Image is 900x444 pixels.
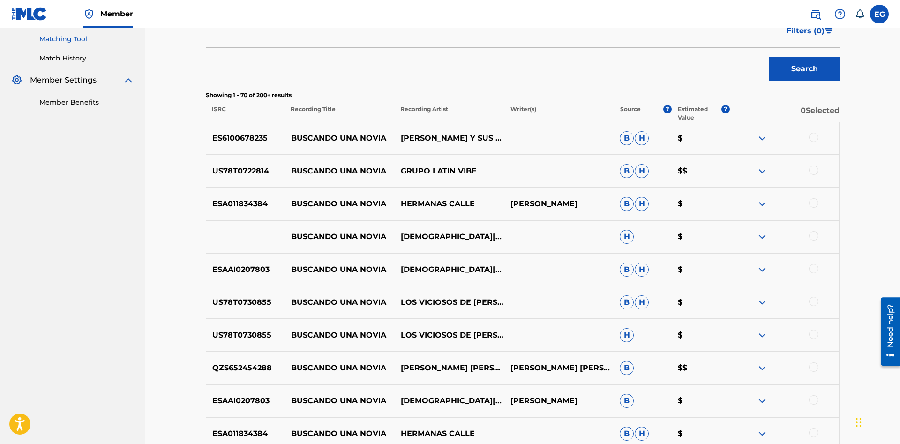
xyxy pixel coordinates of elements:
[285,330,395,341] p: BUSCANDO UNA NOVIA
[394,330,504,341] p: LOS VICIOSOS DE [PERSON_NAME],LOS VICIOSOS DE [PERSON_NAME]
[635,295,649,309] span: H
[620,230,634,244] span: H
[206,395,285,406] p: ESAAI0207803
[721,105,730,113] span: ?
[672,264,730,275] p: $
[635,131,649,145] span: H
[855,9,864,19] div: Notifications
[285,395,395,406] p: BUSCANDO UNA NOVIA
[635,427,649,441] span: H
[620,105,641,122] p: Source
[11,75,22,86] img: Member Settings
[504,198,614,210] p: [PERSON_NAME]
[834,8,846,20] img: help
[672,198,730,210] p: $
[206,264,285,275] p: ESAAI0207803
[620,427,634,441] span: B
[769,57,840,81] button: Search
[285,198,395,210] p: BUSCANDO UNA NOVIA
[100,8,133,19] span: Member
[787,25,825,37] span: Filters ( 0 )
[672,428,730,439] p: $
[672,297,730,308] p: $
[757,362,768,374] img: expand
[39,98,134,107] a: Member Benefits
[39,53,134,63] a: Match History
[620,361,634,375] span: B
[757,395,768,406] img: expand
[206,362,285,374] p: QZS652454288
[504,362,614,374] p: [PERSON_NAME] [PERSON_NAME]
[123,75,134,86] img: expand
[825,28,833,34] img: filter
[757,166,768,177] img: expand
[11,7,47,21] img: MLC Logo
[394,395,504,406] p: [DEMOGRAPHIC_DATA][PERSON_NAME] & [PERSON_NAME]
[620,328,634,342] span: H
[394,264,504,275] p: [DEMOGRAPHIC_DATA][PERSON_NAME] & [PERSON_NAME]
[757,264,768,275] img: expand
[831,5,849,23] div: Help
[30,75,97,86] span: Member Settings
[394,428,504,439] p: HERMANAS CALLE
[635,164,649,178] span: H
[672,362,730,374] p: $$
[810,8,821,20] img: search
[620,263,634,277] span: B
[757,133,768,144] img: expand
[83,8,95,20] img: Top Rightsholder
[672,330,730,341] p: $
[620,295,634,309] span: B
[39,34,134,44] a: Matching Tool
[620,394,634,408] span: B
[285,428,395,439] p: BUSCANDO UNA NOVIA
[757,231,768,242] img: expand
[635,263,649,277] span: H
[620,131,634,145] span: B
[806,5,825,23] a: Public Search
[672,166,730,177] p: $$
[206,297,285,308] p: US78T0730855
[504,395,614,406] p: [PERSON_NAME]
[394,362,504,374] p: [PERSON_NAME] [PERSON_NAME]
[870,5,889,23] div: User Menu
[757,428,768,439] img: expand
[620,164,634,178] span: B
[730,105,840,122] p: 0 Selected
[757,198,768,210] img: expand
[874,293,900,370] iframe: Resource Center
[206,105,285,122] p: ISRC
[635,197,649,211] span: H
[285,133,395,144] p: BUSCANDO UNA NOVIA
[285,166,395,177] p: BUSCANDO UNA NOVIA
[856,408,862,436] div: Drag
[394,297,504,308] p: LOS VICIOSOS DE [PERSON_NAME]
[620,197,634,211] span: B
[206,133,285,144] p: ES6100678235
[285,105,394,122] p: Recording Title
[206,428,285,439] p: ESA011834384
[285,231,395,242] p: BUSCANDO UNA NOVIA
[206,166,285,177] p: US78T0722814
[672,133,730,144] p: $
[781,19,840,43] button: Filters (0)
[394,133,504,144] p: [PERSON_NAME] Y SUS [PERSON_NAME]
[757,330,768,341] img: expand
[853,399,900,444] iframe: Chat Widget
[394,105,504,122] p: Recording Artist
[206,91,840,99] p: Showing 1 - 70 of 200+ results
[672,395,730,406] p: $
[394,166,504,177] p: GRUPO LATIN VIBE
[206,330,285,341] p: US78T0730855
[285,362,395,374] p: BUSCANDO UNA NOVIA
[757,297,768,308] img: expand
[504,105,614,122] p: Writer(s)
[285,264,395,275] p: BUSCANDO UNA NOVIA
[206,198,285,210] p: ESA011834384
[663,105,672,113] span: ?
[394,231,504,242] p: [DEMOGRAPHIC_DATA][PERSON_NAME] / [PERSON_NAME],[PERSON_NAME],[PERSON_NAME]
[285,297,395,308] p: BUSCANDO UNA NOVIA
